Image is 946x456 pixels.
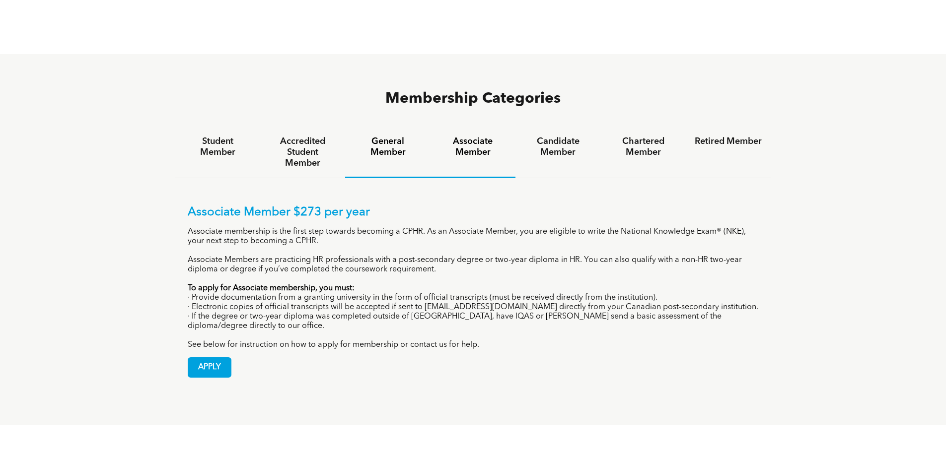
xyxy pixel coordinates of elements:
p: Associate Member $273 per year [188,205,759,220]
p: Associate membership is the first step towards becoming a CPHR. As an Associate Member, you are e... [188,227,759,246]
p: · If the degree or two-year diploma was completed outside of [GEOGRAPHIC_DATA], have IQAS or [PER... [188,312,759,331]
h4: Associate Member [439,136,507,158]
h4: Candidate Member [524,136,591,158]
h4: Retired Member [695,136,762,147]
p: · Provide documentation from a granting university in the form of official transcripts (must be r... [188,293,759,303]
h4: General Member [354,136,421,158]
p: · Electronic copies of official transcripts will be accepted if sent to [EMAIL_ADDRESS][DOMAIN_NA... [188,303,759,312]
span: APPLY [188,358,231,377]
p: Associate Members are practicing HR professionals with a post-secondary degree or two-year diplom... [188,256,759,274]
h4: Chartered Member [610,136,677,158]
h4: Student Member [184,136,251,158]
a: APPLY [188,357,231,378]
strong: To apply for Associate membership, you must: [188,284,355,292]
span: Membership Categories [385,91,561,106]
p: See below for instruction on how to apply for membership or contact us for help. [188,340,759,350]
h4: Accredited Student Member [269,136,336,169]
